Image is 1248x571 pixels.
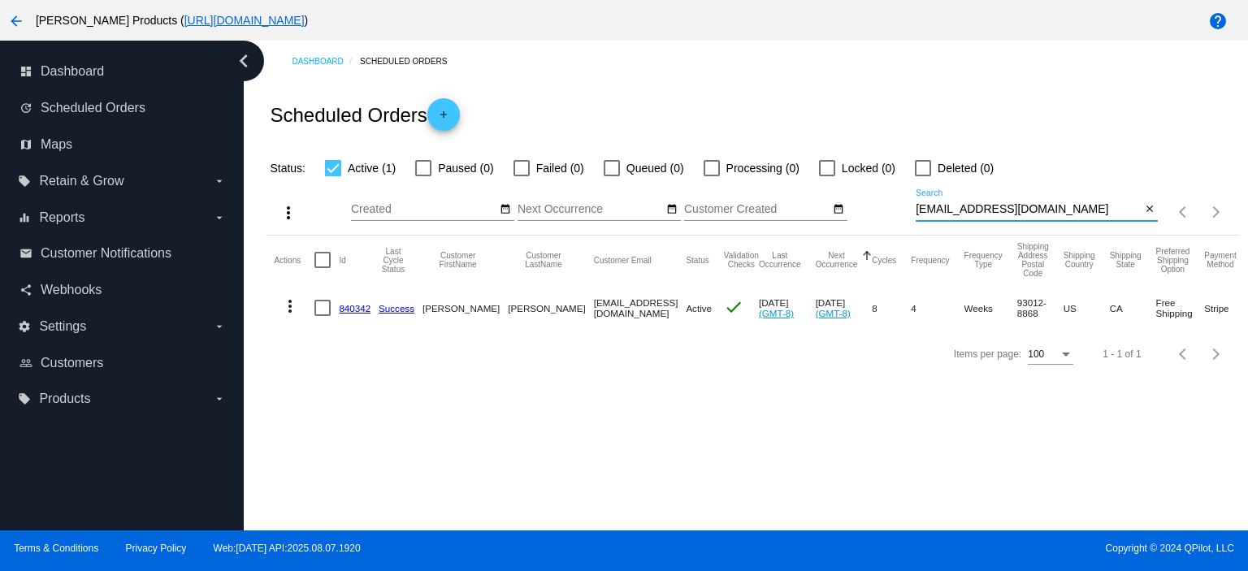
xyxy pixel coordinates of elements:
[19,357,32,370] i: people_outline
[1110,251,1142,269] button: Change sorting for ShippingState
[684,203,830,216] input: Customer Created
[1064,251,1095,269] button: Change sorting for ShippingCountry
[351,203,497,216] input: Created
[41,64,104,79] span: Dashboard
[1028,348,1044,360] span: 100
[18,211,31,224] i: equalizer
[292,49,360,74] a: Dashboard
[19,58,226,84] a: dashboard Dashboard
[339,303,370,314] a: 840342
[666,203,678,216] mat-icon: date_range
[594,284,687,331] mat-cell: [EMAIL_ADDRESS][DOMAIN_NAME]
[686,303,712,314] span: Active
[1168,338,1200,370] button: Previous page
[1200,196,1233,228] button: Next page
[1200,338,1233,370] button: Next page
[508,284,593,331] mat-cell: [PERSON_NAME]
[339,255,345,265] button: Change sorting for Id
[954,348,1021,360] div: Items per page:
[964,284,1017,331] mat-cell: Weeks
[1141,201,1158,218] button: Clear
[842,158,895,178] span: Locked (0)
[518,203,664,216] input: Next Occurrence
[213,320,226,333] i: arrow_drop_down
[1028,349,1073,361] mat-select: Items per page:
[1017,242,1049,278] button: Change sorting for ShippingPostcode
[19,132,226,158] a: map Maps
[911,255,949,265] button: Change sorting for Frequency
[279,203,298,223] mat-icon: more_vert
[1168,196,1200,228] button: Previous page
[14,543,98,554] a: Terms & Conditions
[379,247,408,274] button: Change sorting for LastProcessingCycleId
[1204,251,1236,269] button: Change sorting for PaymentMethod.Type
[816,308,851,318] a: (GMT-8)
[724,297,743,317] mat-icon: check
[213,392,226,405] i: arrow_drop_down
[500,203,511,216] mat-icon: date_range
[422,251,493,269] button: Change sorting for CustomerFirstName
[41,101,145,115] span: Scheduled Orders
[41,356,103,370] span: Customers
[1103,348,1141,360] div: 1 - 1 of 1
[438,158,493,178] span: Paused (0)
[18,175,31,188] i: local_offer
[348,158,396,178] span: Active (1)
[19,95,226,121] a: update Scheduled Orders
[18,320,31,333] i: settings
[360,49,461,74] a: Scheduled Orders
[1208,11,1228,31] mat-icon: help
[536,158,584,178] span: Failed (0)
[916,203,1141,216] input: Search
[1017,284,1064,331] mat-cell: 93012-8868
[274,236,314,284] mat-header-cell: Actions
[833,203,844,216] mat-icon: date_range
[280,296,300,316] mat-icon: more_vert
[434,109,453,128] mat-icon: add
[422,284,508,331] mat-cell: [PERSON_NAME]
[1144,203,1155,216] mat-icon: close
[759,308,794,318] a: (GMT-8)
[39,319,86,334] span: Settings
[759,251,801,269] button: Change sorting for LastOccurrenceUtc
[19,277,226,303] a: share Webhooks
[18,392,31,405] i: local_offer
[213,175,226,188] i: arrow_drop_down
[19,65,32,78] i: dashboard
[726,158,799,178] span: Processing (0)
[184,14,305,27] a: [URL][DOMAIN_NAME]
[39,391,90,406] span: Products
[379,303,414,314] a: Success
[6,11,26,31] mat-icon: arrow_back
[686,255,708,265] button: Change sorting for Status
[911,284,964,331] mat-cell: 4
[724,236,759,284] mat-header-cell: Validation Checks
[964,251,1003,269] button: Change sorting for FrequencyType
[270,162,305,175] span: Status:
[816,284,873,331] mat-cell: [DATE]
[626,158,684,178] span: Queued (0)
[41,137,72,152] span: Maps
[19,350,226,376] a: people_outline Customers
[872,284,911,331] mat-cell: 8
[231,48,257,74] i: chevron_left
[19,138,32,151] i: map
[759,284,816,331] mat-cell: [DATE]
[19,283,32,296] i: share
[1156,284,1205,331] mat-cell: Free Shipping
[872,255,896,265] button: Change sorting for Cycles
[1064,284,1110,331] mat-cell: US
[1156,247,1190,274] button: Change sorting for PreferredShippingOption
[594,255,652,265] button: Change sorting for CustomerEmail
[214,543,361,554] a: Web:[DATE] API:2025.08.07.1920
[39,174,123,188] span: Retain & Grow
[36,14,308,27] span: [PERSON_NAME] Products ( )
[638,543,1234,554] span: Copyright © 2024 QPilot, LLC
[1110,284,1156,331] mat-cell: CA
[19,102,32,115] i: update
[938,158,994,178] span: Deleted (0)
[41,283,102,297] span: Webhooks
[19,247,32,260] i: email
[19,240,226,266] a: email Customer Notifications
[508,251,578,269] button: Change sorting for CustomerLastName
